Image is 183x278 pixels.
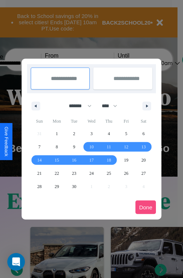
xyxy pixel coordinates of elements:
[89,167,94,180] span: 24
[72,180,76,193] span: 30
[83,154,100,167] button: 17
[83,115,100,127] span: Wed
[135,127,152,140] button: 6
[107,154,111,167] span: 18
[135,154,152,167] button: 20
[100,127,117,140] button: 4
[141,140,146,154] span: 13
[66,140,83,154] button: 9
[55,167,59,180] span: 22
[31,167,48,180] button: 21
[124,140,128,154] span: 12
[73,140,75,154] span: 9
[90,127,93,140] span: 3
[135,115,152,127] span: Sat
[142,127,145,140] span: 6
[117,167,135,180] button: 26
[72,154,76,167] span: 16
[48,140,65,154] button: 8
[66,127,83,140] button: 2
[141,167,146,180] span: 27
[100,154,117,167] button: 18
[66,115,83,127] span: Tue
[48,154,65,167] button: 15
[83,140,100,154] button: 10
[37,180,42,193] span: 28
[124,167,128,180] span: 26
[73,127,75,140] span: 2
[117,154,135,167] button: 19
[55,180,59,193] span: 29
[100,167,117,180] button: 25
[89,154,94,167] span: 17
[48,180,65,193] button: 29
[83,127,100,140] button: 3
[83,167,100,180] button: 24
[66,180,83,193] button: 30
[124,154,128,167] span: 19
[107,167,111,180] span: 25
[56,140,58,154] span: 8
[55,154,59,167] span: 15
[31,154,48,167] button: 14
[107,140,111,154] span: 11
[135,140,152,154] button: 13
[108,127,110,140] span: 4
[89,140,94,154] span: 10
[135,201,156,214] button: Done
[117,140,135,154] button: 12
[37,167,42,180] span: 21
[48,115,65,127] span: Mon
[117,115,135,127] span: Fri
[7,253,25,271] div: Open Intercom Messenger
[117,127,135,140] button: 5
[141,154,146,167] span: 20
[100,140,117,154] button: 11
[48,167,65,180] button: 22
[4,127,9,156] div: Give Feedback
[56,127,58,140] span: 1
[66,167,83,180] button: 23
[135,167,152,180] button: 27
[38,140,41,154] span: 7
[31,180,48,193] button: 28
[31,115,48,127] span: Sun
[66,154,83,167] button: 16
[125,127,127,140] span: 5
[48,127,65,140] button: 1
[100,115,117,127] span: Thu
[37,154,42,167] span: 14
[31,140,48,154] button: 7
[72,167,76,180] span: 23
